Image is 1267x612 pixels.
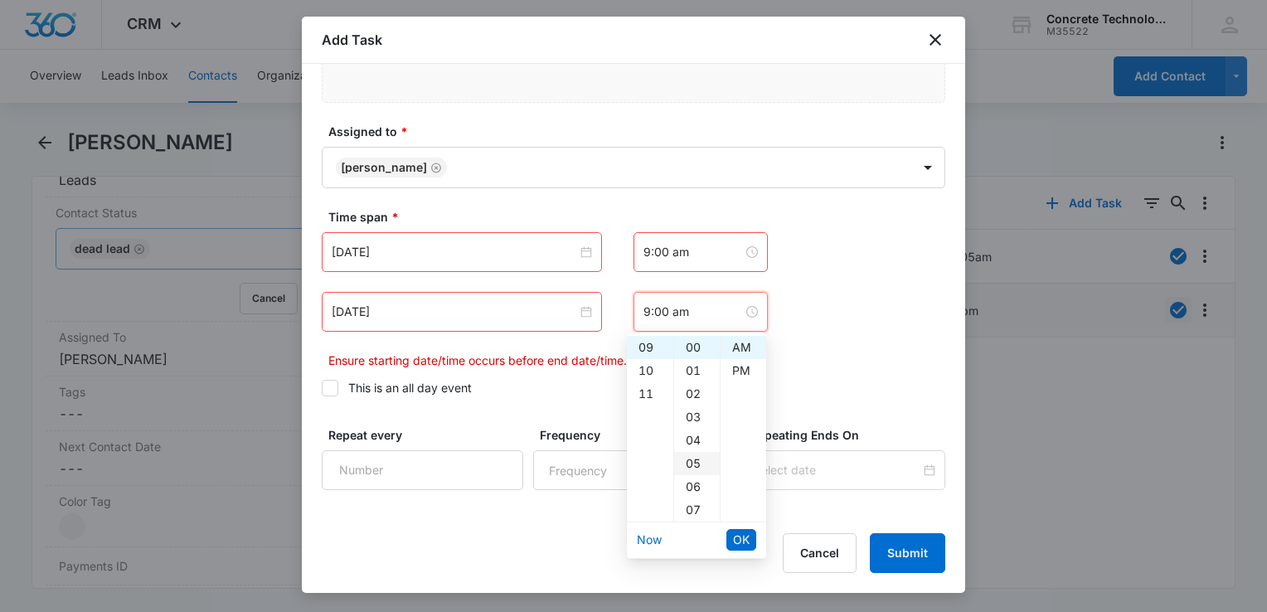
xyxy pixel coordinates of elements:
div: 07 [674,498,720,522]
label: Assigned to [328,123,952,140]
div: PM [721,359,766,382]
button: Submit [870,533,945,573]
div: 01 [674,359,720,382]
div: [PERSON_NAME] [341,162,427,173]
input: Sep 18, 2025 [332,303,577,321]
div: AM [721,336,766,359]
h1: Add Task [322,30,382,50]
button: Cancel [783,533,857,573]
button: OK [726,529,756,551]
input: 9:00 am [643,243,743,261]
div: 02 [674,382,720,406]
label: Frequency [540,426,741,444]
label: Repeating Ends On [750,426,952,444]
a: Now [637,532,662,546]
div: 05 [674,452,720,475]
div: 00 [674,336,720,359]
div: 10 [627,359,673,382]
span: OK [733,531,750,549]
div: 11 [627,382,673,406]
input: 9:00 am [643,303,743,321]
input: Number [322,450,523,490]
p: Ensure starting date/time occurs before end date/time. [328,352,945,369]
div: 03 [674,406,720,429]
label: Repeat every [328,426,530,444]
div: 06 [674,475,720,498]
div: Remove Larry Cutsinger [427,162,442,173]
input: Select date [754,461,920,479]
div: This is an all day event [348,379,472,396]
div: 09 [627,336,673,359]
label: Time span [328,208,952,226]
button: close [925,30,945,50]
div: 04 [674,429,720,452]
input: Sep 18, 2025 [332,243,577,261]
